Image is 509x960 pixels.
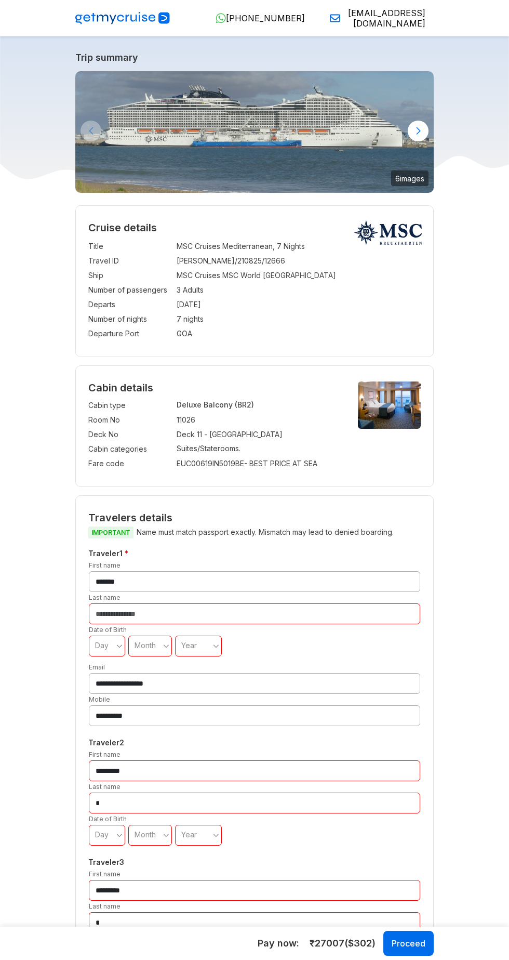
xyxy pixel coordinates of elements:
[89,783,120,791] label: Last name
[177,297,421,312] td: [DATE]
[171,268,177,283] td: :
[177,458,340,469] div: EUC00619IN5019BE - BEST PRICE AT SEA
[95,830,109,839] span: Day
[177,283,421,297] td: 3 Adults
[322,8,425,29] a: [EMAIL_ADDRESS][DOMAIN_NAME]
[88,254,171,268] td: Travel ID
[171,413,177,427] td: :
[171,297,177,312] td: :
[163,830,169,840] svg: angle down
[116,830,123,840] svg: angle down
[171,239,177,254] td: :
[177,400,340,409] p: Deluxe Balcony
[89,902,120,910] label: Last name
[75,71,434,193] img: MSC_World_Europa_La_Rochelle.jpg
[75,52,434,63] a: Trip summary
[216,13,226,23] img: WhatsApp
[171,456,177,471] td: :
[88,312,171,326] td: Number of nights
[213,641,219,651] svg: angle down
[95,641,109,650] span: Day
[88,442,171,456] td: Cabin categories
[88,326,171,341] td: Departure Port
[181,830,197,839] span: Year
[88,511,421,524] h2: Travelers details
[88,456,171,471] td: Fare code
[235,400,254,409] span: (BR2)
[171,254,177,268] td: :
[383,931,434,956] button: Proceed
[89,870,120,878] label: First name
[163,641,169,651] svg: angle down
[89,751,120,758] label: First name
[171,312,177,326] td: :
[226,13,305,23] span: [PHONE_NUMBER]
[181,641,197,650] span: Year
[171,427,177,442] td: :
[89,626,127,634] label: Date of Birth
[171,326,177,341] td: :
[88,221,421,234] h2: Cruise details
[88,239,171,254] td: Title
[177,239,421,254] td: MSC Cruises Mediterranean, 7 Nights
[89,594,120,601] label: Last name
[86,737,423,749] h5: Traveler 2
[310,937,376,950] span: ₹ 27007 ($ 302 )
[171,398,177,413] td: :
[344,8,425,29] span: [EMAIL_ADDRESS][DOMAIN_NAME]
[213,830,219,840] svg: angle down
[89,695,110,703] label: Mobile
[89,663,105,671] label: Email
[88,283,171,297] td: Number of passengers
[207,13,305,23] a: [PHONE_NUMBER]
[88,297,171,312] td: Departs
[89,561,120,569] label: First name
[86,856,423,869] h5: Traveler 3
[88,268,171,283] td: Ship
[116,641,123,651] svg: angle down
[177,427,340,442] td: Deck 11 - [GEOGRAPHIC_DATA]
[88,382,421,394] h4: Cabin details
[135,830,156,839] span: Month
[171,442,177,456] td: :
[330,13,340,23] img: Email
[88,413,171,427] td: Room No
[89,815,127,823] label: Date of Birth
[177,254,421,268] td: [PERSON_NAME]/210825/12666
[391,170,428,186] small: 6 images
[177,268,421,283] td: MSC Cruises MSC World [GEOGRAPHIC_DATA]
[177,413,340,427] td: 11026
[258,937,299,950] h5: Pay now:
[88,427,171,442] td: Deck No
[135,641,156,650] span: Month
[86,547,423,560] h5: Traveler 1
[177,326,421,341] td: GOA
[171,283,177,297] td: :
[88,398,171,413] td: Cabin type
[88,526,421,539] p: Name must match passport exactly. Mismatch may lead to denied boarding.
[177,444,340,453] p: Suites/Staterooms.
[88,527,133,538] span: IMPORTANT
[177,312,421,326] td: 7 nights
